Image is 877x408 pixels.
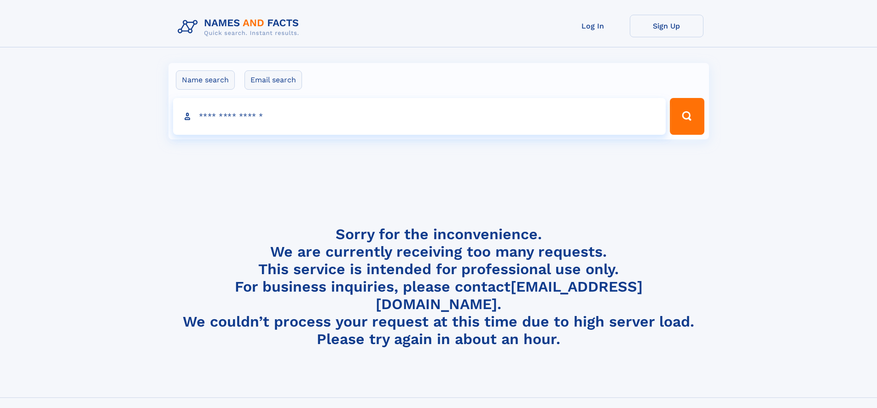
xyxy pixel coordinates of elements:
[174,225,703,348] h4: Sorry for the inconvenience. We are currently receiving too many requests. This service is intend...
[670,98,704,135] button: Search Button
[176,70,235,90] label: Name search
[244,70,302,90] label: Email search
[376,278,643,313] a: [EMAIL_ADDRESS][DOMAIN_NAME]
[556,15,630,37] a: Log In
[630,15,703,37] a: Sign Up
[173,98,666,135] input: search input
[174,15,307,40] img: Logo Names and Facts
